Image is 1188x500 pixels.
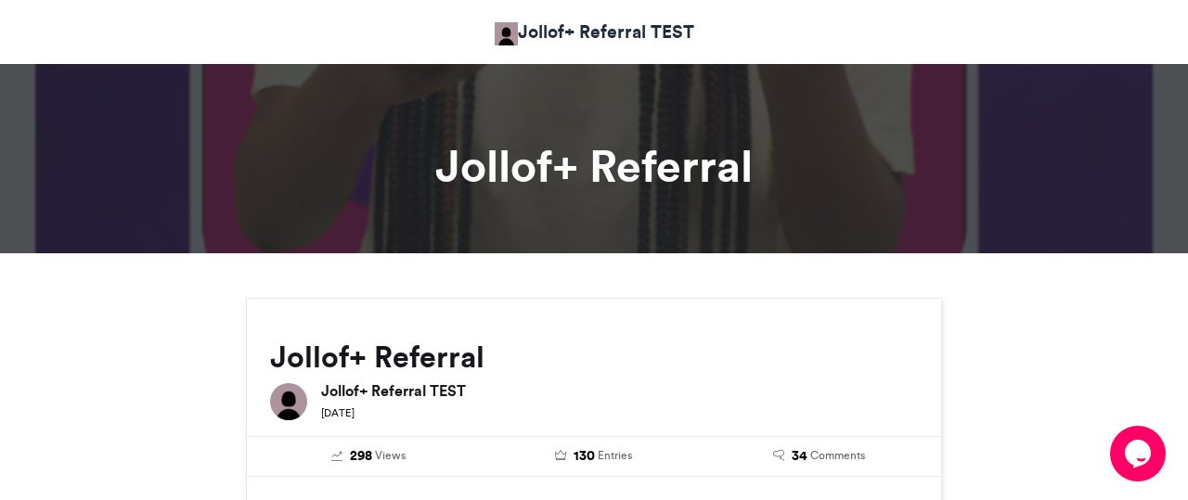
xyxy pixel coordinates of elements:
a: 298 Views [270,446,468,467]
a: 130 Entries [496,446,693,467]
span: Comments [810,447,865,464]
iframe: chat widget [1110,426,1169,481]
span: Views [375,447,406,464]
h2: Jollof+ Referral [270,340,918,374]
a: Jollof+ Referral TEST [495,19,694,45]
h1: Jollof+ Referral [79,144,1109,188]
a: 34 Comments [720,446,918,467]
span: Entries [598,447,632,464]
span: 130 [574,446,595,467]
span: 34 [792,446,807,467]
h6: Jollof+ Referral TEST [321,383,918,398]
small: [DATE] [321,406,355,419]
img: Jollof+ Referral TEST [495,22,518,45]
img: Jollof+ Referral TEST [270,383,307,420]
span: 298 [350,446,372,467]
